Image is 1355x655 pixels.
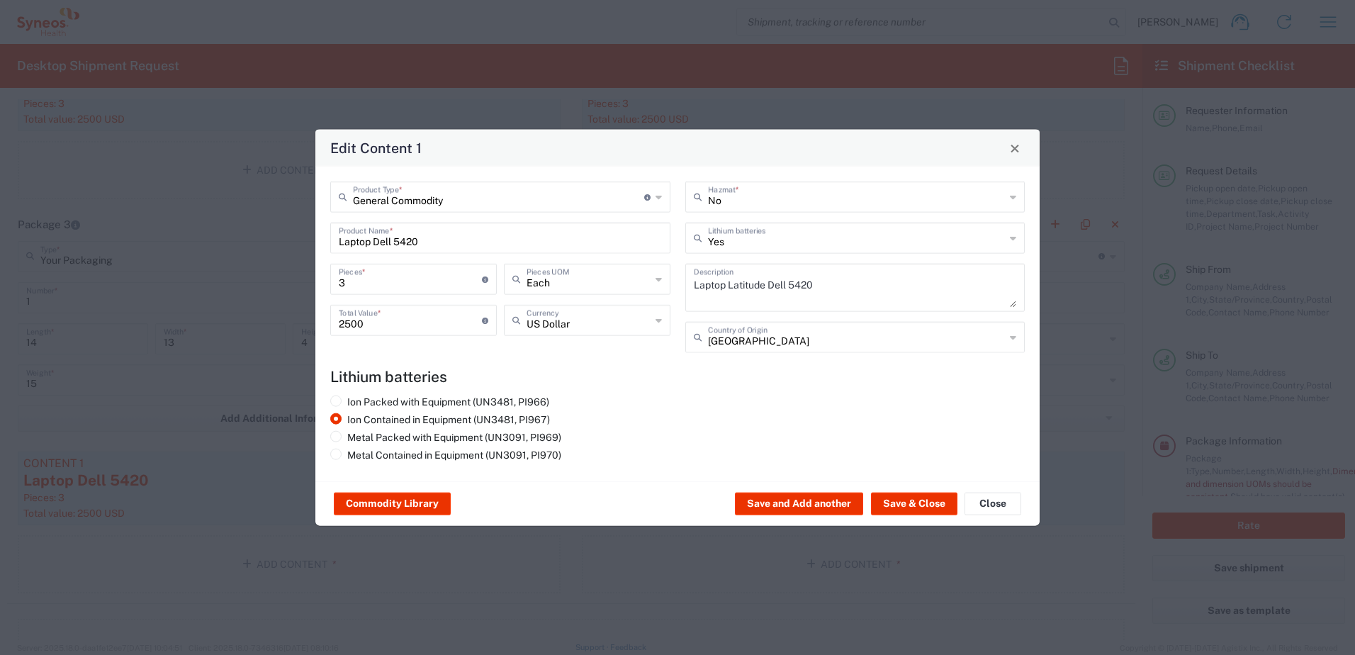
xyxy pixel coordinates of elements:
[965,493,1021,515] button: Close
[1005,138,1025,158] button: Close
[735,493,863,515] button: Save and Add another
[330,138,422,158] h4: Edit Content 1
[871,493,957,515] button: Save & Close
[334,493,451,515] button: Commodity Library
[330,396,549,408] label: Ion Packed with Equipment (UN3481, PI966)
[330,368,1025,386] h4: Lithium batteries
[330,431,561,444] label: Metal Packed with Equipment (UN3091, PI969)
[330,413,550,426] label: Ion Contained in Equipment (UN3481, PI967)
[330,449,561,461] label: Metal Contained in Equipment (UN3091, PI970)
